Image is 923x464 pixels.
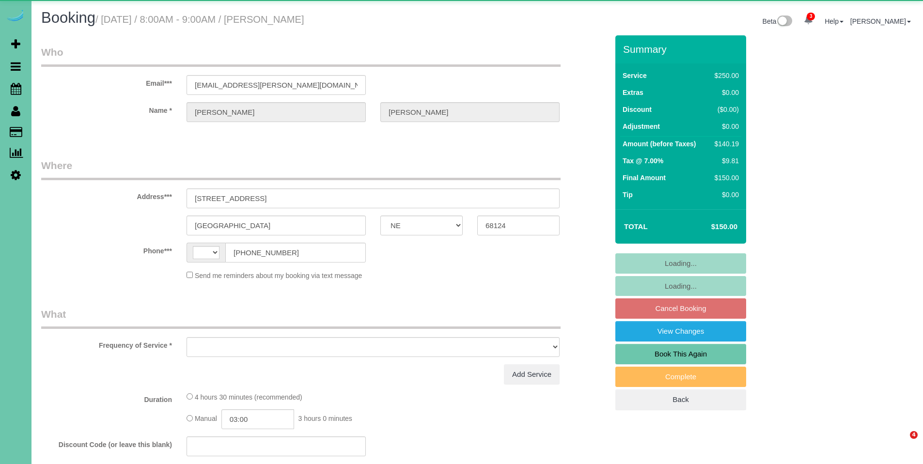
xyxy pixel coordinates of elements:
[711,105,739,114] div: ($0.00)
[799,10,818,31] a: 3
[623,44,741,55] h3: Summary
[41,307,561,329] legend: What
[6,10,25,23] img: Automaid Logo
[623,190,633,200] label: Tip
[195,393,302,401] span: 4 hours 30 minutes (recommended)
[41,9,95,26] span: Booking
[711,88,739,97] div: $0.00
[682,223,737,231] h4: $150.00
[711,139,739,149] div: $140.19
[624,222,648,231] strong: Total
[623,105,652,114] label: Discount
[623,139,696,149] label: Amount (before Taxes)
[776,15,792,28] img: New interface
[34,391,179,404] label: Duration
[298,415,352,423] span: 3 hours 0 minutes
[711,156,739,166] div: $9.81
[34,337,179,350] label: Frequency of Service *
[850,17,911,25] a: [PERSON_NAME]
[195,415,217,423] span: Manual
[711,173,739,183] div: $150.00
[807,13,815,20] span: 3
[195,272,362,279] span: Send me reminders about my booking via text message
[623,71,647,80] label: Service
[615,389,746,410] a: Back
[41,45,561,67] legend: Who
[623,122,660,131] label: Adjustment
[890,431,913,454] iframe: Intercom live chat
[711,71,739,80] div: $250.00
[34,102,179,115] label: Name *
[623,173,666,183] label: Final Amount
[910,431,918,439] span: 4
[623,88,643,97] label: Extras
[615,344,746,364] a: Book This Again
[34,436,179,449] label: Discount Code (or leave this blank)
[711,190,739,200] div: $0.00
[615,321,746,341] a: View Changes
[825,17,844,25] a: Help
[763,17,793,25] a: Beta
[623,156,663,166] label: Tax @ 7.00%
[41,158,561,180] legend: Where
[711,122,739,131] div: $0.00
[95,14,304,25] small: / [DATE] / 8:00AM - 9:00AM / [PERSON_NAME]
[504,364,560,385] a: Add Service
